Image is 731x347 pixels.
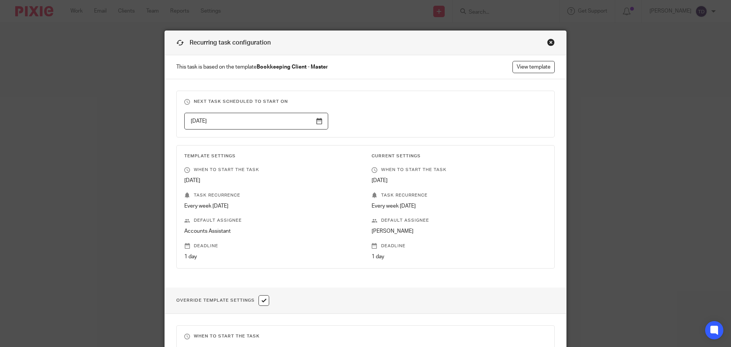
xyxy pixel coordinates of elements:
p: 1 day [372,253,547,261]
strong: Bookkeeping Client - Master [257,64,328,70]
h1: Override Template Settings [176,295,269,306]
p: [PERSON_NAME] [372,227,547,235]
h3: Next task scheduled to start on [184,99,547,105]
a: View template [512,61,555,73]
p: Every week [DATE] [184,202,359,210]
p: Task recurrence [372,192,547,198]
p: Deadline [184,243,359,249]
div: Close this dialog window [547,38,555,46]
p: 1 day [184,253,359,261]
span: This task is based on the template [176,63,328,71]
p: [DATE] [184,177,359,184]
h3: When to start the task [184,333,547,339]
p: Every week [DATE] [372,202,547,210]
h1: Recurring task configuration [176,38,271,47]
p: Deadline [372,243,547,249]
p: When to start the task [184,167,359,173]
p: Default assignee [184,217,359,224]
p: Default assignee [372,217,547,224]
h3: Current Settings [372,153,547,159]
p: When to start the task [372,167,547,173]
p: Accounts Assistant [184,227,359,235]
p: Task recurrence [184,192,359,198]
h3: Template Settings [184,153,359,159]
p: [DATE] [372,177,547,184]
